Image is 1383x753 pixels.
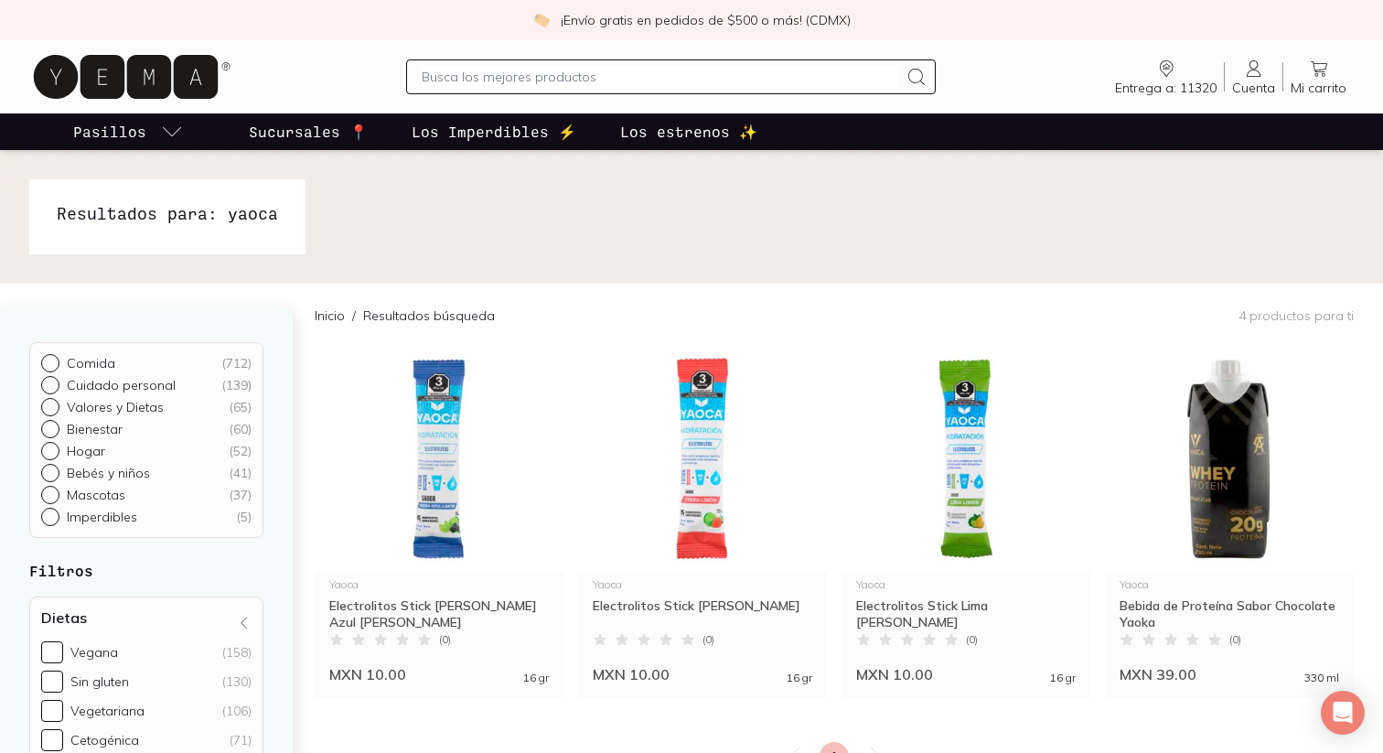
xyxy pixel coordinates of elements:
[1050,672,1076,683] span: 16 gr
[67,355,115,371] p: Comida
[966,634,978,645] span: ( 0 )
[1108,58,1224,96] a: Entrega a: 11320
[1105,347,1354,572] img: Bebida Proteina Chocolate Yaoka
[67,399,164,415] p: Valores y Dietas
[221,355,252,371] div: ( 712 )
[856,579,1076,590] div: Yaoca
[620,121,757,143] p: Los estrenos ✨
[1120,597,1339,630] div: Bebida de Proteína Sabor Chocolate Yaoka
[41,608,87,627] h4: Dietas
[70,113,187,150] a: pasillo-todos-link
[70,732,139,748] div: Cetogénica
[1120,579,1339,590] div: Yaoca
[593,665,670,683] span: MXN 10.00
[1105,347,1354,683] a: Bebida Proteina Chocolate YaokaYaocaBebida de Proteína Sabor Chocolate Yaoka(0)MXN 39.00330 ml
[439,634,451,645] span: ( 0 )
[593,579,812,590] div: Yaoca
[229,487,252,503] div: ( 37 )
[221,377,252,393] div: ( 139 )
[67,377,176,393] p: Cuidado personal
[578,347,827,572] img: Electrolitos Stick fresa Yaoka
[249,121,368,143] p: Sucursales 📍
[1232,80,1275,96] span: Cuenta
[593,597,812,630] div: Electrolitos Stick [PERSON_NAME]
[222,644,252,661] div: (158)
[73,121,146,143] p: Pasillos
[329,665,406,683] span: MXN 10.00
[70,644,118,661] div: Vegana
[408,113,580,150] a: Los Imperdibles ⚡️
[616,113,761,150] a: Los estrenos ✨
[245,113,371,150] a: Sucursales 📍
[856,665,933,683] span: MXN 10.00
[1115,80,1217,96] span: Entrega a: 11320
[57,201,278,225] h1: Resultados para: yaoca
[230,732,252,748] div: (71)
[315,347,563,572] img: Electrolitos Stick mora azul Yaoka
[1120,665,1196,683] span: MXN 39.00
[842,347,1090,683] a: Electrolitos Stick lima limon YaokaYaocaElectrolitos Stick Lima [PERSON_NAME](0)MXN 10.0016 gr
[1283,58,1354,96] a: Mi carrito
[70,673,129,690] div: Sin gluten
[329,579,549,590] div: Yaoca
[1225,58,1282,96] a: Cuenta
[67,487,125,503] p: Mascotas
[702,634,714,645] span: ( 0 )
[842,347,1090,572] img: Electrolitos Stick lima limon Yaoka
[1304,672,1339,683] span: 330 ml
[856,597,1076,630] div: Electrolitos Stick Lima [PERSON_NAME]
[229,421,252,437] div: ( 60 )
[41,700,63,722] input: Vegetariana(106)
[229,399,252,415] div: ( 65 )
[67,509,137,525] p: Imperdibles
[29,562,93,579] strong: Filtros
[1321,691,1365,735] div: Open Intercom Messenger
[345,307,363,325] span: /
[41,671,63,693] input: Sin gluten(130)
[523,672,549,683] span: 16 gr
[578,347,827,683] a: Electrolitos Stick fresa YaokaYaocaElectrolitos Stick [PERSON_NAME](0)MXN 10.0016 gr
[315,347,563,683] a: Electrolitos Stick mora azul YaokaYaocaElectrolitos Stick [PERSON_NAME] Azul [PERSON_NAME](0)MXN ...
[561,11,851,29] p: ¡Envío gratis en pedidos de $500 o más! (CDMX)
[412,121,576,143] p: Los Imperdibles ⚡️
[533,12,550,28] img: check
[70,703,145,719] div: Vegetariana
[41,729,63,751] input: Cetogénica(71)
[67,465,150,481] p: Bebés y niños
[363,307,495,325] p: Resultados búsqueda
[229,465,252,481] div: ( 41 )
[67,421,123,437] p: Bienestar
[422,66,898,88] input: Busca los mejores productos
[236,509,252,525] div: ( 5 )
[67,443,105,459] p: Hogar
[222,703,252,719] div: (106)
[787,672,812,683] span: 16 gr
[1229,634,1241,645] span: ( 0 )
[315,307,345,324] a: Inicio
[329,597,549,630] div: Electrolitos Stick [PERSON_NAME] Azul [PERSON_NAME]
[229,443,252,459] div: ( 52 )
[1238,307,1354,324] p: 4 productos para ti
[41,641,63,663] input: Vegana(158)
[222,673,252,690] div: (130)
[1291,80,1346,96] span: Mi carrito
